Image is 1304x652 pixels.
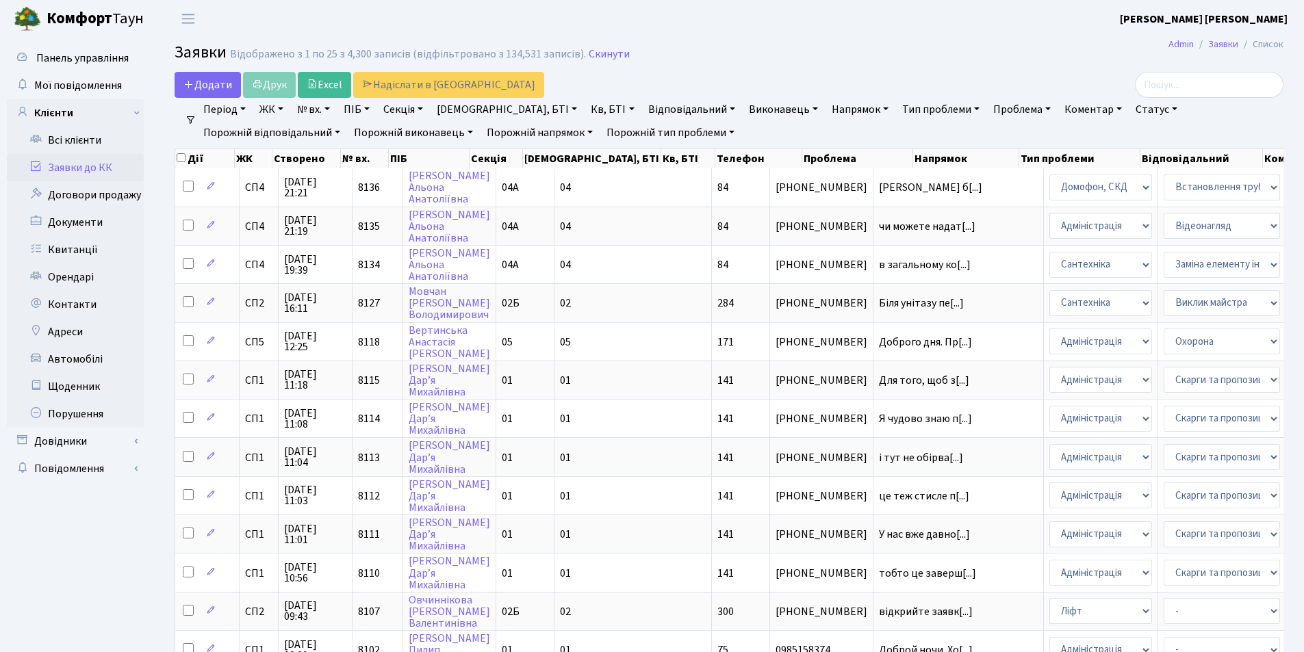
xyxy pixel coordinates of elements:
[409,592,490,631] a: Овчиннікова[PERSON_NAME]Валентинівна
[776,221,867,232] span: [PHONE_NUMBER]
[198,98,251,121] a: Період
[560,488,571,504] span: 01
[292,98,335,121] a: № вх.
[409,361,490,400] a: [PERSON_NAME]Дар’яМихайлівна
[1130,98,1183,121] a: Статус
[245,259,272,270] span: СП4
[34,78,122,93] span: Мої повідомлення
[560,566,571,581] span: 01
[358,296,380,311] span: 8127
[502,335,513,350] span: 05
[284,177,346,198] span: [DATE] 21:21
[245,337,272,348] span: СП5
[826,98,894,121] a: Напрямок
[560,411,571,426] span: 01
[502,373,513,388] span: 01
[245,529,272,540] span: СП1
[560,219,571,234] span: 04
[431,98,583,121] a: [DEMOGRAPHIC_DATA], БТІ
[1059,98,1127,121] a: Коментар
[7,318,144,345] a: Адреси
[776,529,867,540] span: [PHONE_NUMBER]
[284,523,346,545] span: [DATE] 11:01
[879,373,969,388] span: Для того, щоб з[...]
[7,428,144,455] a: Довідники
[409,515,490,553] a: [PERSON_NAME]Дар’яМихайлівна
[245,298,272,309] span: СП2
[14,5,41,33] img: logo.png
[470,149,524,168] th: Секція
[1238,37,1283,52] li: Список
[717,335,734,350] span: 171
[776,375,867,386] span: [PHONE_NUMBER]
[1140,149,1263,168] th: Відповідальний
[175,149,235,168] th: Дії
[560,450,571,465] span: 01
[717,373,734,388] span: 141
[284,369,346,391] span: [DATE] 11:18
[717,296,734,311] span: 284
[589,48,630,61] a: Скинути
[717,219,728,234] span: 84
[338,98,375,121] a: ПІБ
[7,345,144,373] a: Автомобілі
[409,207,490,246] a: [PERSON_NAME]АльонаАнатоліївна
[661,149,715,168] th: Кв, БТІ
[7,291,144,318] a: Контакти
[47,8,144,31] span: Таун
[879,566,976,581] span: тобто це заверш[...]
[776,259,867,270] span: [PHONE_NUMBER]
[7,72,144,99] a: Мої повідомлення
[502,219,519,234] span: 04А
[776,182,867,193] span: [PHONE_NUMBER]
[7,99,144,127] a: Клієнти
[560,296,571,311] span: 02
[183,77,232,92] span: Додати
[502,488,513,504] span: 01
[523,149,661,168] th: [DEMOGRAPHIC_DATA], БТІ
[717,257,728,272] span: 84
[341,149,388,168] th: № вх.
[743,98,823,121] a: Виконавець
[502,257,519,272] span: 04А
[36,51,129,66] span: Панель управління
[284,292,346,314] span: [DATE] 16:11
[481,121,598,144] a: Порожній напрямок
[879,488,969,504] span: це теж стисле п[...]
[717,527,734,542] span: 141
[776,491,867,501] span: [PHONE_NUMBER]
[717,180,728,195] span: 84
[409,246,490,284] a: [PERSON_NAME]АльонаАнатоліївна
[7,127,144,154] a: Всі клієнти
[776,606,867,617] span: [PHONE_NUMBER]
[802,149,913,168] th: Проблема
[717,566,734,581] span: 141
[409,168,490,207] a: [PERSON_NAME]АльонаАнатоліївна
[585,98,639,121] a: Кв, БТІ
[717,604,734,619] span: 300
[409,284,490,322] a: Мовчан[PERSON_NAME]Володимирович
[245,375,272,386] span: СП1
[879,257,971,272] span: в загальному ко[...]
[245,413,272,424] span: СП1
[358,257,380,272] span: 8134
[7,373,144,400] a: Щоденник
[1135,72,1283,98] input: Пошук...
[409,323,490,361] a: ВертинськаАнастасія[PERSON_NAME]
[776,337,867,348] span: [PHONE_NUMBER]
[254,98,289,121] a: ЖК
[560,180,571,195] span: 04
[235,149,272,168] th: ЖК
[358,566,380,581] span: 8110
[879,180,982,195] span: [PERSON_NAME] б[...]
[284,562,346,584] span: [DATE] 10:56
[502,296,520,311] span: 02Б
[284,215,346,237] span: [DATE] 21:19
[1168,37,1194,51] a: Admin
[7,263,144,291] a: Орендарі
[7,154,144,181] a: Заявки до КК
[717,411,734,426] span: 141
[776,452,867,463] span: [PHONE_NUMBER]
[7,236,144,263] a: Квитанції
[409,477,490,515] a: [PERSON_NAME]Дар’яМихайлівна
